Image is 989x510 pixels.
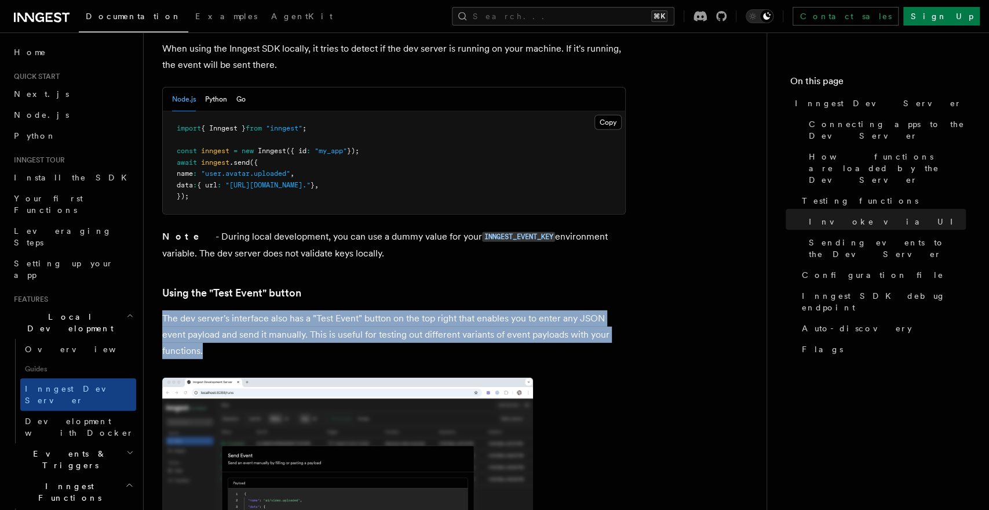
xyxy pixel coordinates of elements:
a: Testing functions [797,190,966,211]
span: inngest [201,147,229,155]
span: AgentKit [271,12,333,21]
a: Node.js [9,104,136,125]
span: const [177,147,197,155]
a: Documentation [79,3,188,32]
a: Inngest Dev Server [790,93,966,114]
span: Inngest Dev Server [795,97,962,109]
span: Events & Triggers [9,448,126,471]
a: Next.js [9,84,136,104]
button: Toggle dark mode [746,9,773,23]
span: Inngest [258,147,286,155]
span: Invoke via UI [809,216,963,227]
a: Examples [188,3,264,31]
span: data [177,181,193,189]
span: Documentation [86,12,181,21]
span: { Inngest } [201,124,246,132]
a: Using the "Test Event" button [162,285,301,301]
span: Your first Functions [14,194,83,215]
a: Sending events to the Dev Server [804,232,966,265]
a: Auto-discovery [797,318,966,339]
span: "inngest" [266,124,302,132]
a: Invoke via UI [804,211,966,232]
span: Leveraging Steps [14,226,112,247]
span: Inngest tour [9,155,65,165]
a: Inngest SDK debug endpoint [797,285,966,318]
a: Development with Docker [20,411,136,443]
span: "user.avatar.uploaded" [201,169,290,178]
span: : [193,181,197,189]
kbd: ⌘K [651,10,667,22]
a: Contact sales [793,7,899,26]
span: import [177,124,201,132]
span: Home [14,46,46,58]
button: Local Development [9,306,136,339]
span: How functions are loaded by the Dev Server [809,151,966,186]
span: Flags [802,343,843,355]
span: Local Development [9,311,126,334]
a: Leveraging Steps [9,220,136,253]
h4: On this page [790,74,966,93]
span: Setting up your app [14,259,114,280]
span: }); [177,192,189,200]
button: Inngest Functions [9,476,136,508]
button: Python [205,88,227,111]
span: Configuration file [802,269,944,281]
a: Flags [797,339,966,360]
span: Connecting apps to the Dev Server [809,118,966,142]
button: Copy [594,115,622,130]
a: INNGEST_EVENT_KEY [482,231,555,242]
a: Configuration file [797,265,966,285]
a: Setting up your app [9,253,136,285]
span: Development with Docker [25,417,134,437]
span: = [233,147,238,155]
span: Features [9,295,48,304]
button: Go [236,88,246,111]
p: - During local development, you can use a dummy value for your environment variable. The dev serv... [162,229,626,262]
span: from [246,124,262,132]
span: Overview [25,345,144,354]
a: Overview [20,339,136,360]
span: } [311,181,315,189]
span: Python [14,131,56,140]
span: inngest [201,158,229,167]
p: When using the Inngest SDK locally, it tries to detect if the dev server is running on your machi... [162,41,626,73]
span: Guides [20,360,136,378]
a: How functions are loaded by the Dev Server [804,146,966,190]
span: Install the SDK [14,173,134,182]
span: await [177,158,197,167]
span: new [242,147,254,155]
a: Sign Up [903,7,980,26]
span: name [177,169,193,178]
strong: Note [162,231,216,242]
span: Inngest Dev Server [25,384,124,405]
a: Your first Functions [9,188,136,220]
span: , [315,181,319,189]
a: Install the SDK [9,167,136,188]
span: ({ [250,158,258,167]
div: Local Development [9,339,136,443]
span: Node.js [14,110,69,120]
span: Inngest Functions [9,480,125,504]
span: }); [347,147,359,155]
span: { url [197,181,217,189]
span: Next.js [14,89,69,99]
a: Home [9,42,136,63]
button: Search...⌘K [452,7,674,26]
span: .send [229,158,250,167]
code: INNGEST_EVENT_KEY [482,232,555,242]
button: Node.js [172,88,196,111]
span: ; [302,124,306,132]
span: "[URL][DOMAIN_NAME]." [225,181,311,189]
span: Auto-discovery [802,323,912,334]
span: , [290,169,294,178]
span: : [306,147,311,155]
button: Events & Triggers [9,443,136,476]
span: Inngest SDK debug endpoint [802,290,966,313]
p: The dev server's interface also has a "Test Event" button on the top right that enables you to en... [162,310,626,359]
a: AgentKit [264,3,340,31]
span: Examples [195,12,257,21]
span: Testing functions [802,195,918,207]
span: : [193,169,197,178]
a: Inngest Dev Server [20,378,136,411]
span: Sending events to the Dev Server [809,237,966,260]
